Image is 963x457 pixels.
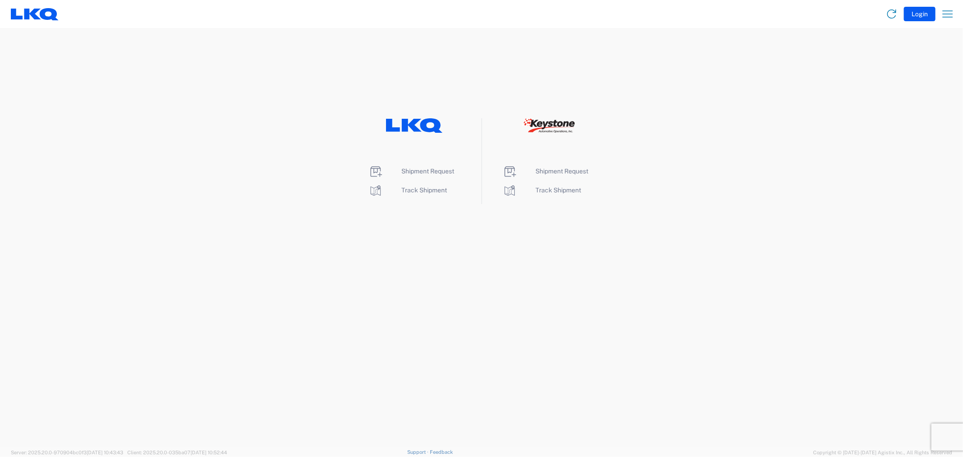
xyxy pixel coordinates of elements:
a: Track Shipment [368,187,447,194]
a: Support [407,449,430,455]
span: Track Shipment [402,187,447,194]
a: Feedback [430,449,453,455]
a: Track Shipment [502,187,582,194]
span: Server: 2025.20.0-970904bc0f3 [11,450,123,455]
span: [DATE] 10:52:44 [191,450,227,455]
button: Login [904,7,935,21]
span: [DATE] 10:43:43 [87,450,123,455]
a: Shipment Request [502,168,589,175]
span: Track Shipment [536,187,582,194]
span: Shipment Request [402,168,455,175]
span: Client: 2025.20.0-035ba07 [127,450,227,455]
span: Shipment Request [536,168,589,175]
span: Copyright © [DATE]-[DATE] Agistix Inc., All Rights Reserved [813,448,952,457]
a: Shipment Request [368,168,455,175]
